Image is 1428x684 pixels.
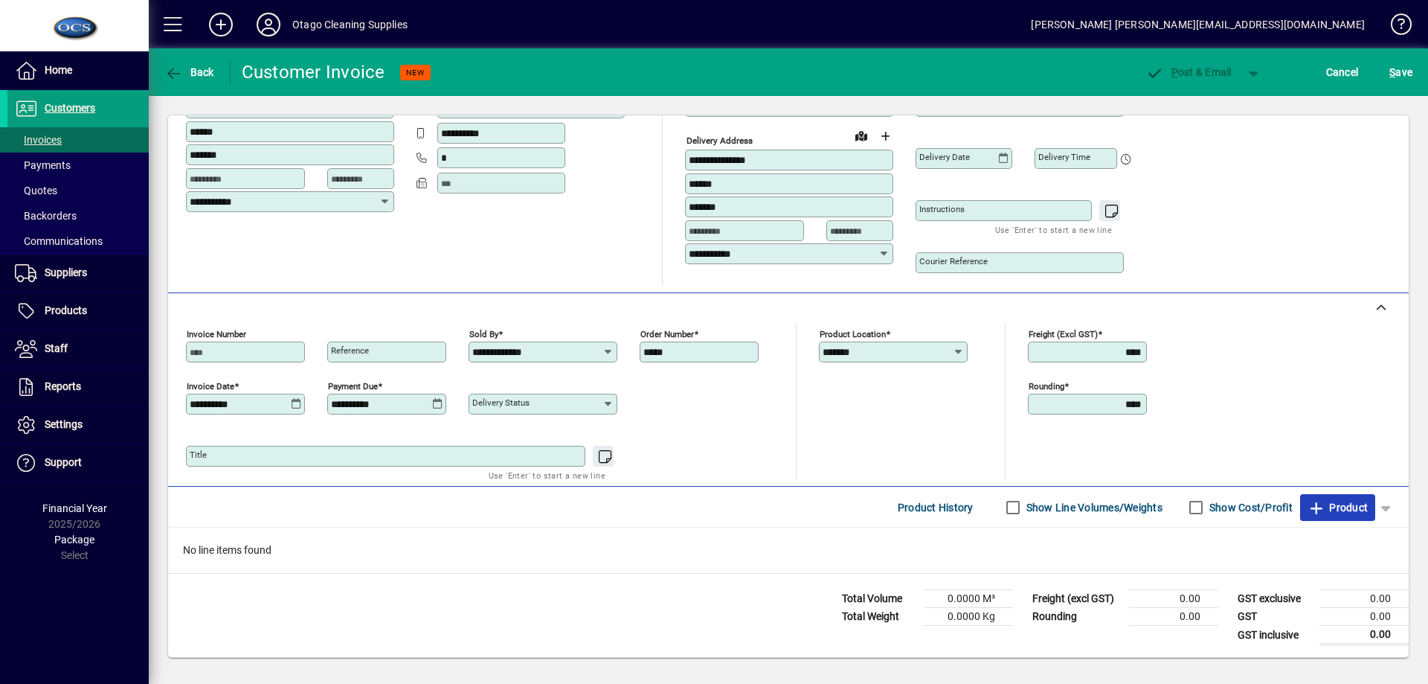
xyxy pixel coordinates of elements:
span: Customers [45,102,95,114]
span: Quotes [15,185,57,196]
td: 0.00 [1319,590,1409,608]
span: Product History [898,496,974,520]
div: No line items found [168,528,1409,573]
button: Choose address [873,124,897,148]
td: GST exclusive [1230,590,1319,608]
mat-hint: Use 'Enter' to start a new line [489,467,605,484]
a: Quotes [7,178,149,203]
mat-label: Courier Reference [919,256,988,266]
td: 0.0000 M³ [924,590,1013,608]
mat-label: Freight (excl GST) [1029,329,1098,339]
td: GST [1230,608,1319,626]
button: Product [1300,494,1375,521]
span: Settings [45,418,83,430]
button: Save [1386,59,1416,86]
span: Backorders [15,210,77,222]
span: Financial Year [42,502,107,514]
mat-label: Rounding [1029,381,1064,391]
div: Otago Cleaning Supplies [292,13,408,36]
span: Invoices [15,134,62,146]
span: Staff [45,342,68,354]
td: Total Weight [834,608,924,626]
app-page-header-button: Back [149,59,231,86]
span: Communications [15,235,103,247]
td: 0.0000 Kg [924,608,1013,626]
button: Product History [892,494,980,521]
a: Knowledge Base [1380,3,1409,51]
label: Show Cost/Profit [1206,500,1293,515]
span: P [1171,66,1178,78]
mat-label: Product location [820,329,886,339]
mat-label: Instructions [919,204,965,214]
mat-label: Reference [331,345,369,356]
div: [PERSON_NAME] [PERSON_NAME][EMAIL_ADDRESS][DOMAIN_NAME] [1031,13,1365,36]
a: Staff [7,330,149,368]
span: S [1389,66,1395,78]
td: Rounding [1025,608,1129,626]
mat-label: Delivery time [1038,152,1090,162]
a: Payments [7,153,149,178]
button: Add [197,11,245,38]
td: 0.00 [1319,626,1409,645]
td: 0.00 [1319,608,1409,626]
mat-label: Sold by [469,329,498,339]
a: Backorders [7,203,149,228]
a: Support [7,444,149,482]
mat-label: Invoice number [187,329,246,339]
mat-label: Delivery date [919,152,970,162]
span: ave [1389,60,1412,84]
mat-hint: Use 'Enter' to start a new line [995,221,1112,238]
a: Settings [7,406,149,444]
span: Cancel [1326,60,1359,84]
label: Show Line Volumes/Weights [1023,500,1162,515]
mat-label: Title [190,450,207,460]
span: ost & Email [1145,66,1232,78]
mat-label: Delivery status [472,397,530,408]
span: Products [45,304,87,316]
a: Communications [7,228,149,254]
td: 0.00 [1129,590,1218,608]
span: Suppliers [45,266,87,278]
a: Suppliers [7,255,149,292]
div: Customer Invoice [242,60,385,84]
a: Home [7,52,149,89]
mat-label: Payment due [328,381,378,391]
td: GST inclusive [1230,626,1319,645]
button: Profile [245,11,292,38]
td: Total Volume [834,590,924,608]
span: Home [45,64,72,76]
span: Reports [45,380,81,392]
td: Freight (excl GST) [1025,590,1129,608]
button: Back [161,59,218,86]
mat-label: Order number [640,329,694,339]
a: Reports [7,368,149,406]
a: View on map [849,124,873,147]
span: Package [54,534,94,546]
span: Back [164,66,214,78]
a: Products [7,293,149,330]
a: Invoices [7,127,149,153]
span: Product [1308,496,1368,520]
span: NEW [406,68,425,77]
button: Cancel [1322,59,1363,86]
span: Payments [15,159,71,171]
span: Support [45,456,82,468]
button: Post & Email [1138,59,1239,86]
mat-label: Invoice date [187,381,234,391]
td: 0.00 [1129,608,1218,626]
